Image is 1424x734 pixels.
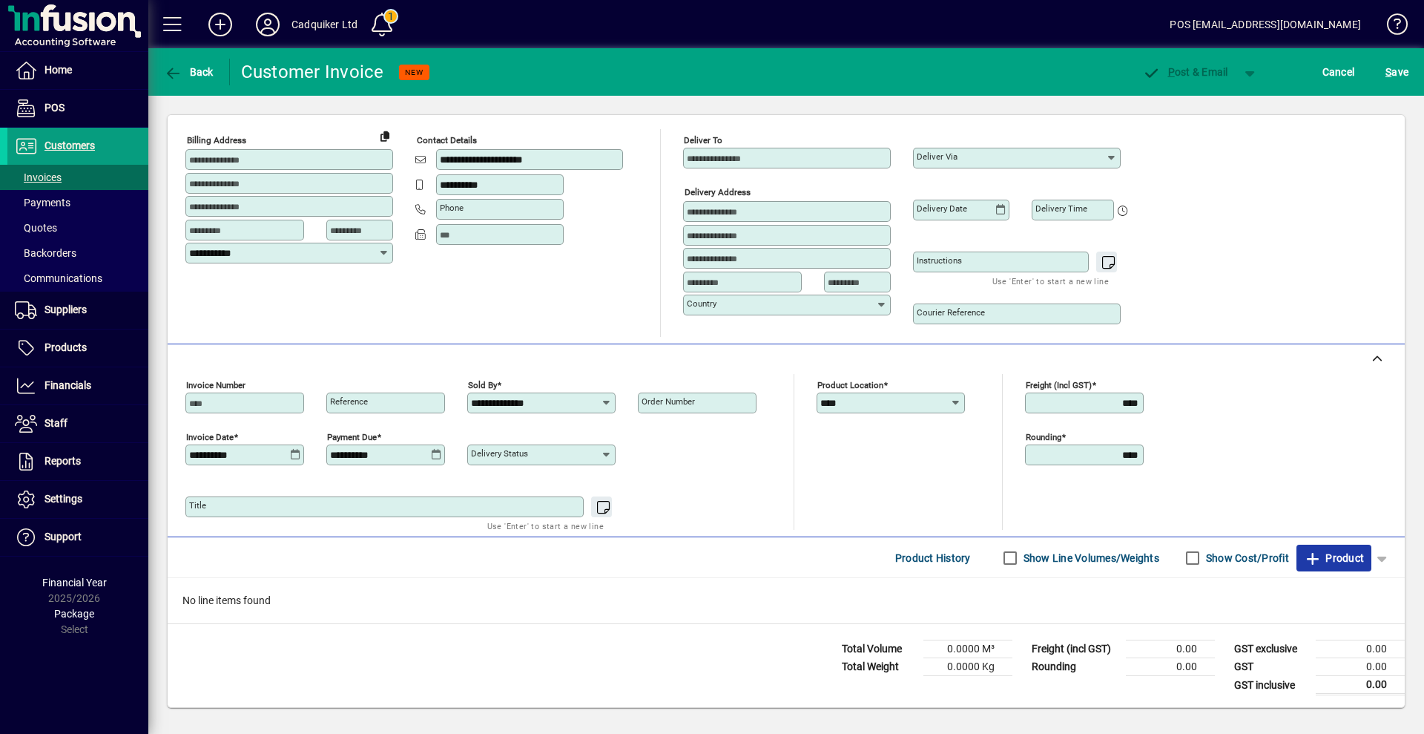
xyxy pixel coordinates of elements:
[7,266,148,291] a: Communications
[1322,60,1355,84] span: Cancel
[1304,546,1364,570] span: Product
[487,517,604,534] mat-hint: Use 'Enter' to start a new line
[1227,676,1316,695] td: GST inclusive
[44,455,81,467] span: Reports
[7,52,148,89] a: Home
[1170,13,1361,36] div: POS [EMAIL_ADDRESS][DOMAIN_NAME]
[373,124,397,148] button: Copy to Delivery address
[15,272,102,284] span: Communications
[917,255,962,266] mat-label: Instructions
[160,59,217,85] button: Back
[7,90,148,127] a: POS
[330,396,368,407] mat-label: Reference
[1385,60,1408,84] span: ave
[1035,203,1087,214] mat-label: Delivery time
[44,531,82,543] span: Support
[189,500,206,511] mat-label: Title
[44,341,87,353] span: Products
[1135,59,1236,85] button: Post & Email
[917,151,957,162] mat-label: Deliver via
[642,396,695,407] mat-label: Order number
[7,190,148,215] a: Payments
[1296,545,1371,571] button: Product
[15,197,70,209] span: Payments
[7,519,148,556] a: Support
[992,272,1109,289] mat-hint: Use 'Enter' to start a new line
[1026,380,1092,390] mat-label: Freight (incl GST)
[244,11,291,38] button: Profile
[44,493,82,505] span: Settings
[1024,658,1126,676] td: Rounding
[15,247,76,259] span: Backorders
[7,367,148,404] a: Financials
[834,640,923,658] td: Total Volume
[1024,640,1126,658] td: Freight (incl GST)
[923,640,1012,658] td: 0.0000 M³
[44,304,87,315] span: Suppliers
[1142,66,1228,78] span: ost & Email
[1168,66,1175,78] span: P
[1126,640,1215,658] td: 0.00
[1316,676,1405,695] td: 0.00
[1227,640,1316,658] td: GST exclusive
[405,68,423,77] span: NEW
[44,102,65,114] span: POS
[241,60,384,84] div: Customer Invoice
[186,432,234,442] mat-label: Invoice date
[148,59,230,85] app-page-header-button: Back
[687,298,716,309] mat-label: Country
[7,240,148,266] a: Backorders
[54,608,94,620] span: Package
[7,215,148,240] a: Quotes
[168,578,1405,623] div: No line items found
[327,432,377,442] mat-label: Payment due
[684,135,722,145] mat-label: Deliver To
[44,64,72,76] span: Home
[7,443,148,480] a: Reports
[1376,3,1405,51] a: Knowledge Base
[44,379,91,391] span: Financials
[471,448,528,459] mat-label: Delivery status
[917,307,985,318] mat-label: Courier Reference
[42,577,107,589] span: Financial Year
[895,546,971,570] span: Product History
[1382,59,1412,85] button: Save
[1316,640,1405,658] td: 0.00
[7,481,148,518] a: Settings
[440,203,464,213] mat-label: Phone
[917,203,967,214] mat-label: Delivery date
[1203,551,1289,566] label: Show Cost/Profit
[923,658,1012,676] td: 0.0000 Kg
[1126,658,1215,676] td: 0.00
[7,330,148,367] a: Products
[1227,658,1316,676] td: GST
[834,658,923,676] td: Total Weight
[197,11,244,38] button: Add
[291,13,357,36] div: Cadquiker Ltd
[44,140,95,151] span: Customers
[7,405,148,442] a: Staff
[44,417,67,429] span: Staff
[1021,551,1159,566] label: Show Line Volumes/Weights
[1319,59,1359,85] button: Cancel
[15,171,62,183] span: Invoices
[468,380,497,390] mat-label: Sold by
[7,292,148,329] a: Suppliers
[15,222,57,234] span: Quotes
[1385,66,1391,78] span: S
[186,380,245,390] mat-label: Invoice number
[889,545,977,571] button: Product History
[7,165,148,190] a: Invoices
[1026,432,1061,442] mat-label: Rounding
[164,66,214,78] span: Back
[1316,658,1405,676] td: 0.00
[817,380,883,390] mat-label: Product location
